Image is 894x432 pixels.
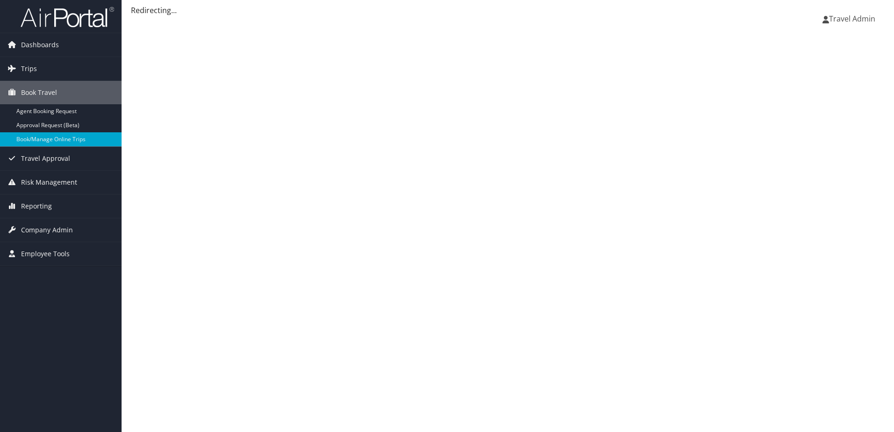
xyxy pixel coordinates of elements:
[21,218,73,242] span: Company Admin
[21,147,70,170] span: Travel Approval
[21,57,37,80] span: Trips
[131,5,885,16] div: Redirecting...
[21,33,59,57] span: Dashboards
[21,171,77,194] span: Risk Management
[829,14,875,24] span: Travel Admin
[822,5,885,33] a: Travel Admin
[21,6,114,28] img: airportal-logo.png
[21,81,57,104] span: Book Travel
[21,194,52,218] span: Reporting
[21,242,70,266] span: Employee Tools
